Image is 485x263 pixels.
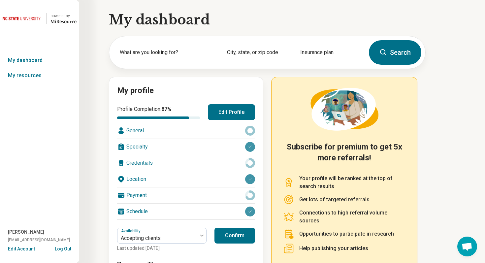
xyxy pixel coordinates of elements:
[117,171,255,187] div: Location
[299,209,405,225] p: Connections to high referral volume sources
[117,85,255,96] h2: My profile
[109,11,426,29] h1: My dashboard
[369,40,421,65] button: Search
[8,246,35,252] button: Edit Account
[299,175,405,190] p: Your profile will be ranked at the top of search results
[121,229,142,233] label: Availability
[299,230,394,238] p: Opportunities to participate in research
[117,123,255,139] div: General
[283,142,405,167] h2: Subscribe for premium to get 5x more referrals!
[50,13,77,19] div: powered by
[3,11,77,26] a: North Carolina State University powered by
[161,106,172,112] span: 87 %
[117,204,255,219] div: Schedule
[214,228,255,244] button: Confirm
[117,187,255,203] div: Payment
[117,105,200,119] div: Profile Completion:
[8,229,44,236] span: [PERSON_NAME]
[117,155,255,171] div: Credentials
[299,196,370,204] p: Get lots of targeted referrals
[117,139,255,155] div: Specialty
[117,245,207,252] p: Last updated: [DATE]
[120,49,211,56] label: What are you looking for?
[208,104,255,120] button: Edit Profile
[3,11,42,26] img: North Carolina State University
[457,237,477,256] a: Open chat
[55,246,71,251] button: Log Out
[299,245,368,252] p: Help publishing your articles
[8,237,70,243] span: [EMAIL_ADDRESS][DOMAIN_NAME]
